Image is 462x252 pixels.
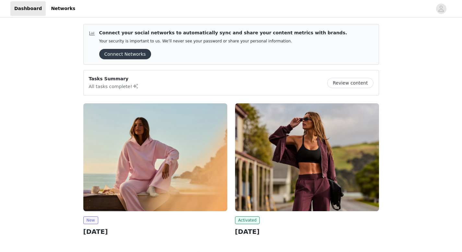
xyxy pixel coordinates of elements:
span: Activated [235,216,260,224]
span: New [83,216,98,224]
p: Tasks Summary [89,75,139,82]
h2: [DATE] [235,227,379,236]
img: Fabletics [83,103,227,211]
img: Fabletics [235,103,379,211]
p: All tasks complete! [89,82,139,90]
button: Review content [327,78,373,88]
button: Connect Networks [99,49,151,59]
a: Dashboard [10,1,46,16]
p: Your security is important to us. We’ll never see your password or share your personal information. [99,39,347,44]
p: Connect your social networks to automatically sync and share your content metrics with brands. [99,29,347,36]
a: Networks [47,1,79,16]
h2: [DATE] [83,227,227,236]
div: avatar [438,4,444,14]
